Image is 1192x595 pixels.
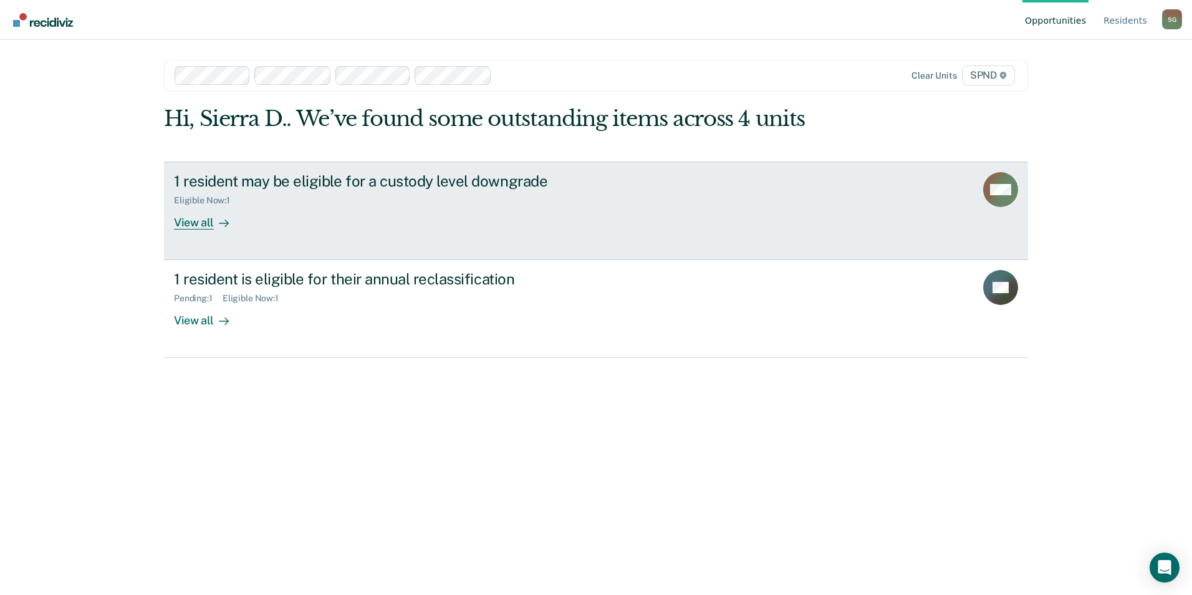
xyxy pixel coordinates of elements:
[174,293,223,304] div: Pending : 1
[911,70,957,81] div: Clear units
[174,195,240,206] div: Eligible Now : 1
[164,260,1028,358] a: 1 resident is eligible for their annual reclassificationPending:1Eligible Now:1View all
[174,304,244,328] div: View all
[174,270,612,288] div: 1 resident is eligible for their annual reclassification
[174,172,612,190] div: 1 resident may be eligible for a custody level downgrade
[164,162,1028,260] a: 1 resident may be eligible for a custody level downgradeEligible Now:1View all
[962,65,1015,85] span: SPND
[1162,9,1182,29] button: Profile dropdown button
[1150,553,1180,583] div: Open Intercom Messenger
[13,13,73,27] img: Recidiviz
[164,106,855,132] div: Hi, Sierra D.. We’ve found some outstanding items across 4 units
[1162,9,1182,29] div: S G
[174,205,244,230] div: View all
[223,293,289,304] div: Eligible Now : 1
